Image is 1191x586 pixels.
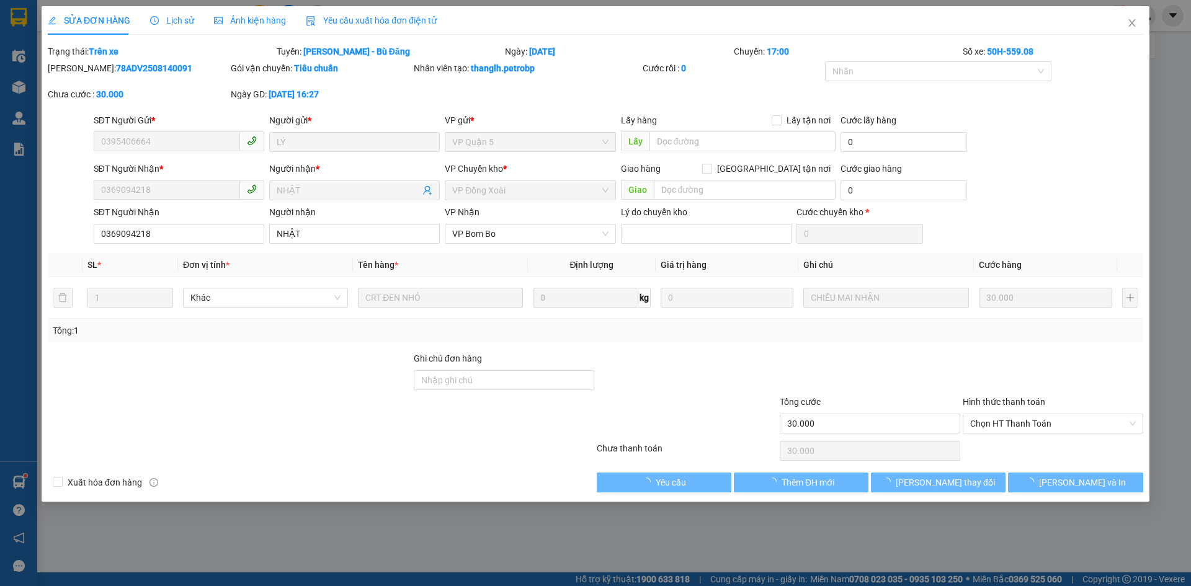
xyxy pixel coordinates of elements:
span: Lấy hàng [621,115,657,125]
span: Giao hàng [621,164,661,174]
span: Nhận: [97,12,127,25]
b: [DATE] [530,47,556,56]
button: [PERSON_NAME] và In [1009,473,1143,492]
span: Lấy tận nơi [782,113,836,127]
span: Đơn vị tính [183,260,230,270]
span: Ảnh kiện hàng [214,16,286,25]
button: Thêm ĐH mới [734,473,868,492]
div: SĐT Người Nhận [94,205,264,219]
span: Lấy [621,131,649,151]
div: HOÀNG [11,40,88,55]
span: Yêu cầu xuất hóa đơn điện tử [306,16,437,25]
div: Người nhận [269,205,440,219]
b: 78ADV2508140091 [116,63,192,73]
span: Tổng cước [780,397,821,407]
span: [PERSON_NAME] và In [1039,476,1126,489]
div: Chuyến: [733,45,961,58]
button: Close [1115,6,1149,41]
input: Cước lấy hàng [841,132,967,152]
span: loading [882,477,896,486]
div: Lý do chuyển kho [621,205,792,219]
span: Giá trị hàng [661,260,707,270]
input: 0 [979,288,1112,308]
div: VP Nhận [445,205,616,219]
label: Cước lấy hàng [841,115,896,125]
input: 0 [661,288,794,308]
div: Người gửi [269,113,440,127]
div: NS PHƯƠNG TRÚC [97,40,196,70]
span: VP Chuyển kho [445,164,504,174]
div: Trạng thái: [47,45,275,58]
div: Gói vận chuyển: [231,61,411,75]
th: Ghi chú [799,253,974,277]
div: Chưa thanh toán [595,442,778,463]
span: user-add [423,185,433,195]
span: Lịch sử [150,16,194,25]
b: 50H-559.08 [987,47,1033,56]
span: edit [48,16,56,25]
span: kg [638,288,651,308]
button: [PERSON_NAME] thay đổi [871,473,1006,492]
b: Tiêu chuẩn [294,63,338,73]
span: phone [247,184,257,194]
span: Cước hàng [979,260,1022,270]
div: Ngày GD: [231,87,411,101]
div: Chưa cước : [48,87,228,101]
span: info-circle [149,478,158,487]
label: Hình thức thanh toán [963,397,1045,407]
span: VP Bom Bo [453,224,609,243]
input: Dọc đường [649,131,836,151]
div: Số xe: [961,45,1144,58]
label: Cước giao hàng [841,164,902,174]
span: loading [642,477,656,486]
div: Tổng: 1 [53,324,460,337]
button: plus [1122,288,1138,308]
b: 0 [681,63,686,73]
span: VP Quận 5 [453,133,609,151]
span: Định lượng [570,260,614,270]
input: Cước giao hàng [841,180,967,200]
span: Tên hàng [358,260,398,270]
div: Người nhận [269,162,440,175]
span: close [1127,18,1137,28]
span: SỬA ĐƠN HÀNG [48,16,130,25]
label: Ghi chú đơn hàng [414,353,482,363]
span: Chọn HT Thanh Toán [970,414,1136,433]
div: Cước chuyển kho [796,205,923,219]
button: delete [53,288,73,308]
b: [PERSON_NAME] - Bù Đăng [303,47,410,56]
div: Nhân viên tạo: [414,61,640,75]
span: [GEOGRAPHIC_DATA] tận nơi [712,162,836,175]
div: Cước rồi : [643,61,823,75]
span: Thêm ĐH mới [782,476,834,489]
span: picture [214,16,223,25]
input: Dọc đường [654,180,836,200]
b: 30.000 [96,89,123,99]
input: VD: Bàn, Ghế [358,288,523,308]
span: Xuất hóa đơn hàng [63,476,147,489]
button: Yêu cầu [597,473,731,492]
div: VP Đồng Xoài [11,11,88,40]
div: Ngày: [504,45,733,58]
div: Tuyến: [275,45,504,58]
span: loading [1025,477,1039,486]
b: [DATE] 16:27 [269,89,319,99]
span: Gửi: [11,12,30,25]
input: Ghi chú đơn hàng [414,370,594,390]
span: [PERSON_NAME] thay đổi [896,476,995,489]
img: icon [306,16,316,26]
span: Giao [621,180,654,200]
span: phone [247,136,257,146]
span: VP Đồng Xoài [453,181,609,200]
input: Ghi Chú [804,288,969,308]
div: VP gửi [445,113,616,127]
b: thanglh.petrobp [471,63,535,73]
span: Yêu cầu [656,476,686,489]
span: Khác [190,288,341,307]
span: SL [87,260,97,270]
span: clock-circle [150,16,159,25]
div: SĐT Người Nhận [94,162,264,175]
div: SĐT Người Gửi [94,113,264,127]
b: Trên xe [89,47,118,56]
div: [PERSON_NAME]: [48,61,228,75]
